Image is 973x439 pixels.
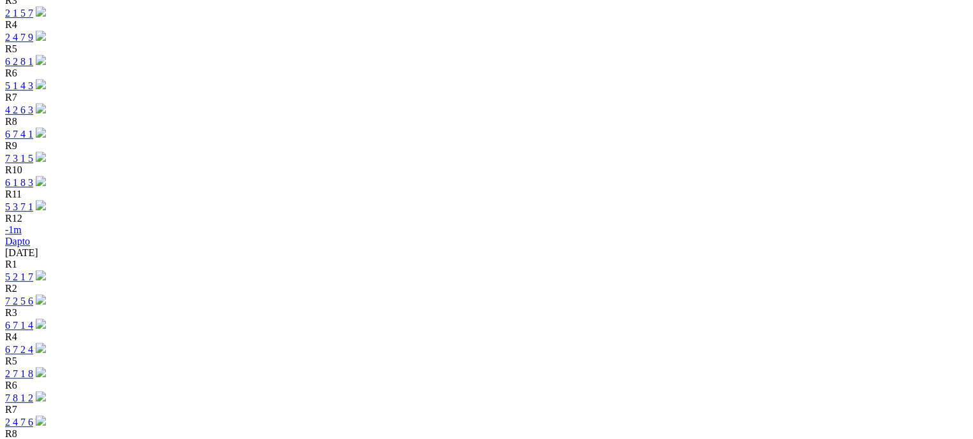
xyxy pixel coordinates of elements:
a: 2 7 1 8 [5,368,33,379]
img: play-circle.svg [36,31,46,41]
a: 2 4 7 6 [5,417,33,428]
div: R6 [5,68,968,79]
a: 2 4 7 9 [5,32,33,43]
img: play-circle.svg [36,391,46,401]
a: 5 3 7 1 [5,201,33,212]
div: R12 [5,213,968,224]
a: 7 2 5 6 [5,296,33,306]
div: R5 [5,43,968,55]
div: R4 [5,331,968,343]
img: play-circle.svg [36,415,46,426]
a: 4 2 6 3 [5,104,33,115]
img: play-circle.svg [36,319,46,329]
div: R4 [5,19,968,31]
a: 7 3 1 5 [5,153,33,164]
a: 5 2 1 7 [5,271,33,282]
img: play-circle.svg [36,200,46,210]
div: R3 [5,307,968,319]
img: play-circle.svg [36,270,46,280]
a: 2 1 5 7 [5,8,33,18]
a: 6 7 4 1 [5,129,33,140]
div: R2 [5,283,968,294]
div: R6 [5,380,968,391]
a: 7 8 1 2 [5,392,33,403]
div: R7 [5,92,968,103]
div: [DATE] [5,247,968,259]
div: R10 [5,164,968,176]
img: play-circle.svg [36,152,46,162]
img: play-circle.svg [36,79,46,89]
img: play-circle.svg [36,343,46,353]
div: R11 [5,189,968,200]
img: play-circle.svg [36,127,46,138]
a: Dapto [5,236,30,247]
div: R5 [5,356,968,367]
div: R8 [5,116,968,127]
img: play-circle.svg [36,6,46,17]
a: 5 1 4 3 [5,80,33,91]
a: 6 7 2 4 [5,344,33,355]
a: -1m [5,224,22,235]
img: play-circle.svg [36,367,46,377]
a: 6 7 1 4 [5,320,33,331]
div: R7 [5,404,968,415]
img: play-circle.svg [36,294,46,305]
img: play-circle.svg [36,55,46,65]
div: R1 [5,259,968,270]
a: 6 2 8 1 [5,56,33,67]
a: 6 1 8 3 [5,177,33,188]
img: play-circle.svg [36,103,46,113]
img: play-circle.svg [36,176,46,186]
div: R9 [5,140,968,152]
